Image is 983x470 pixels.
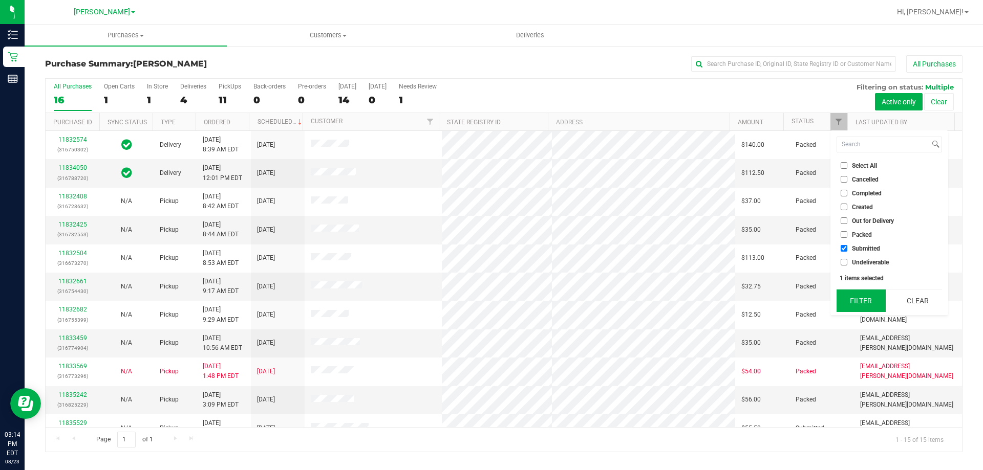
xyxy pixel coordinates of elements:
span: [EMAIL_ADDRESS][DOMAIN_NAME] [860,418,956,438]
span: Hi, [PERSON_NAME]! [897,8,964,16]
a: Deliveries [429,25,631,46]
a: 11833569 [58,363,87,370]
button: Clear [924,93,954,110]
button: N/A [121,423,132,433]
span: Packed [796,395,816,405]
a: State Registry ID [447,119,501,126]
a: Last Updated By [856,119,907,126]
span: [DATE] [257,338,275,348]
span: $56.00 [741,395,761,405]
a: Status [792,118,814,125]
span: Page of 1 [88,432,161,447]
div: [DATE] [338,83,356,90]
input: 1 [117,432,136,447]
span: Customers [227,31,429,40]
span: $140.00 [741,140,764,150]
input: Packed [841,231,847,238]
span: $37.00 [741,196,761,206]
input: Out for Delivery [841,217,847,224]
button: N/A [121,338,132,348]
span: $12.50 [741,310,761,320]
input: Search [837,137,930,152]
input: Search Purchase ID, Original ID, State Registry ID or Customer Name... [691,56,896,72]
span: Submitted [796,423,824,433]
span: Packed [796,367,816,376]
span: [DATE] [257,196,275,206]
span: Pickup [160,338,179,348]
a: Ordered [204,119,230,126]
span: Purchases [25,31,227,40]
span: [DATE] 3:09 PM EDT [203,390,239,410]
button: N/A [121,253,132,263]
div: 14 [338,94,356,106]
span: $113.00 [741,253,764,263]
span: [DATE] 8:44 AM EDT [203,220,239,239]
div: In Store [147,83,168,90]
span: Not Applicable [121,254,132,261]
a: 11832504 [58,250,87,257]
a: 11835529 [58,419,87,427]
div: 1 [104,94,135,106]
span: Select All [852,163,877,169]
span: [DATE] 1:48 PM EDT [203,362,239,381]
span: Completed [852,190,882,196]
span: $55.50 [741,423,761,433]
span: Pickup [160,225,179,235]
h3: Purchase Summary: [45,59,351,69]
button: Clear [893,289,942,312]
p: (316750302) [52,145,93,154]
div: [DATE] [369,83,387,90]
span: Out for Delivery [852,218,894,224]
span: Not Applicable [121,368,132,375]
span: [PERSON_NAME] [133,59,207,69]
span: [DATE] [257,395,275,405]
span: [EMAIL_ADDRESS][PERSON_NAME][DOMAIN_NAME] [860,333,956,353]
div: 4 [180,94,206,106]
div: 1 [147,94,168,106]
input: Created [841,204,847,210]
span: Packed [796,338,816,348]
a: Filter [830,113,847,130]
span: 1 - 15 of 15 items [887,432,952,447]
button: N/A [121,225,132,235]
div: 16 [54,94,92,106]
p: (316755399) [52,315,93,325]
a: Filter [422,113,439,130]
inline-svg: Retail [8,52,18,62]
span: [DATE] 8:53 AM EDT [203,249,239,268]
span: [DATE] [257,310,275,320]
span: Pickup [160,253,179,263]
span: [DATE] [257,423,275,433]
p: 03:14 PM EDT [5,430,20,458]
a: Scheduled [258,118,304,125]
span: Not Applicable [121,226,132,233]
button: N/A [121,310,132,320]
span: [DATE] 8:39 AM EDT [203,135,239,154]
p: (316774904) [52,343,93,353]
input: Submitted [841,245,847,252]
inline-svg: Inventory [8,30,18,40]
button: All Purchases [906,55,963,73]
span: Deliveries [502,31,558,40]
span: Not Applicable [121,396,132,403]
div: Pre-orders [298,83,326,90]
p: (316773296) [52,371,93,381]
span: Pickup [160,423,179,433]
input: Select All [841,162,847,169]
a: 11834050 [58,164,87,171]
p: (316788720) [52,173,93,183]
span: $32.75 [741,282,761,292]
span: Delivery [160,168,181,178]
a: Customer [311,118,343,125]
button: N/A [121,196,132,206]
div: Deliveries [180,83,206,90]
input: Cancelled [841,176,847,183]
span: [EMAIL_ADDRESS][PERSON_NAME][DOMAIN_NAME] [860,390,956,410]
div: 0 [253,94,286,106]
span: [DATE] [257,168,275,178]
a: 11832661 [58,278,87,285]
span: Packed [796,168,816,178]
span: Packed [796,253,816,263]
a: Type [161,119,176,126]
span: Packed [796,140,816,150]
